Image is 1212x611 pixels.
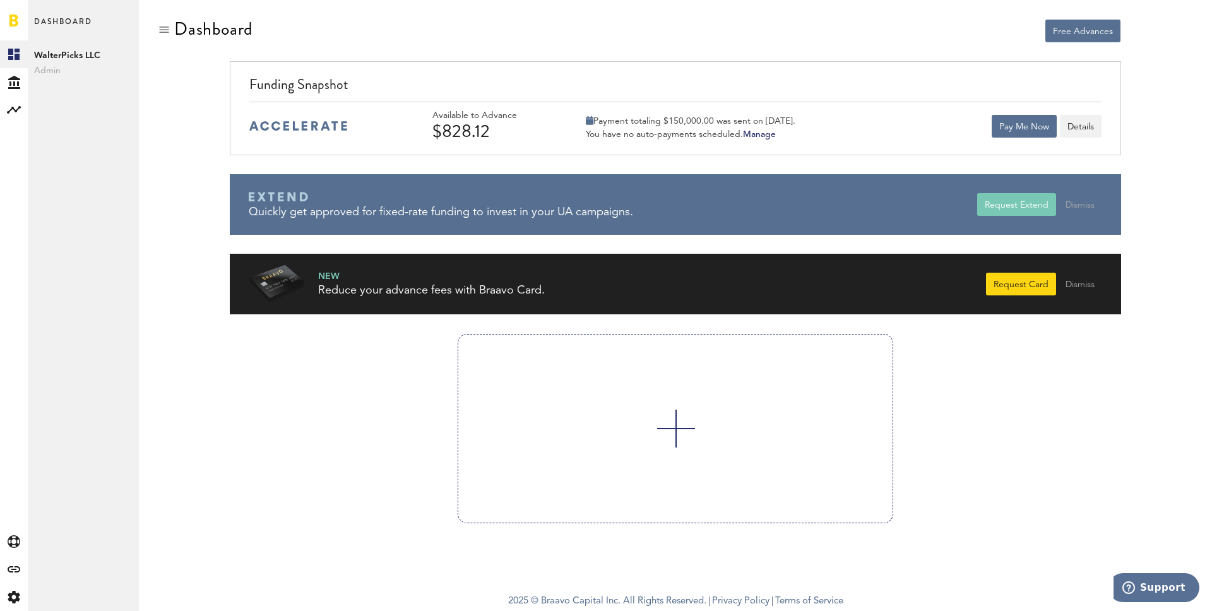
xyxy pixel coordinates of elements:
[249,205,977,220] div: Quickly get approved for fixed-rate funding to invest in your UA campaigns.
[318,283,545,299] div: Reduce your advance fees with Braavo Card.
[775,596,843,606] a: Terms of Service
[249,192,308,202] img: Braavo Extend
[249,121,347,131] img: accelerate-medium-blue-logo.svg
[1060,115,1102,138] button: Details
[249,265,306,303] img: Braavo Card
[1045,20,1120,42] button: Free Advances
[34,48,133,63] span: WalterPicks LLC
[34,14,92,40] span: Dashboard
[986,273,1056,295] button: Request Card
[174,19,252,39] div: Dashboard
[977,193,1056,216] button: Request Extend
[992,115,1057,138] button: Pay Me Now
[249,74,1101,102] div: Funding Snapshot
[508,592,706,611] span: 2025 © Braavo Capital Inc. All Rights Reserved.
[586,116,795,127] div: Payment totaling $150,000.00 was sent on [DATE].
[432,121,552,141] div: $828.12
[432,110,552,121] div: Available to Advance
[1058,273,1102,295] button: Dismiss
[318,270,545,283] div: NEW
[34,63,133,78] span: Admin
[743,130,776,139] a: Manage
[1114,573,1199,605] iframe: Opens a widget where you can find more information
[1058,193,1102,216] button: Dismiss
[712,596,769,606] a: Privacy Policy
[586,129,795,140] div: You have no auto-payments scheduled.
